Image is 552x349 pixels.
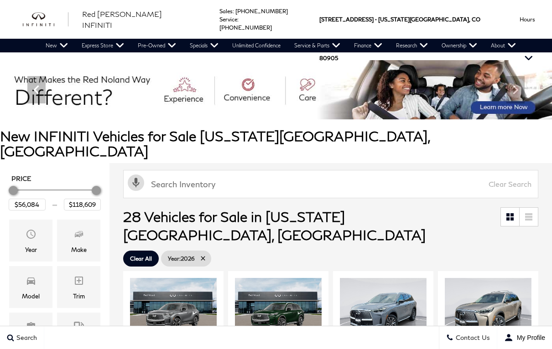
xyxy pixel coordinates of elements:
[57,220,100,262] div: MakeMake
[513,334,545,341] span: My Profile
[389,39,435,52] a: Research
[9,220,52,262] div: YearYear
[319,16,480,62] a: [STREET_ADDRESS] • [US_STATE][GEOGRAPHIC_DATA], CO 80905
[22,291,40,301] div: Model
[9,199,46,210] input: Minimum
[92,186,101,195] div: Maximum Price
[183,39,225,52] a: Specials
[130,278,217,343] div: 1 / 2
[73,226,84,245] span: Make
[71,245,87,255] div: Make
[235,278,322,343] img: 2026 INFINITI QX60 LUXE AWD 1
[26,226,36,245] span: Year
[168,255,181,262] span: Year :
[123,208,426,243] span: 28 Vehicles for Sale in [US_STATE][GEOGRAPHIC_DATA], [GEOGRAPHIC_DATA]
[75,39,131,52] a: Express Store
[9,183,101,210] div: Price
[130,278,217,343] img: 2026 INFINITI QX60 PURE AWD 1
[57,266,100,308] div: TrimTrim
[64,199,101,210] input: Maximum
[73,291,85,301] div: Trim
[11,174,98,183] h5: Price
[287,39,347,52] a: Service & Parts
[14,334,37,342] span: Search
[128,174,144,191] svg: Click to toggle on voice search
[25,245,37,255] div: Year
[319,39,338,77] span: 80905
[82,10,162,29] span: Red [PERSON_NAME] INFINITI
[39,39,523,52] nav: Main Navigation
[23,12,68,27] a: infiniti
[82,9,192,31] a: Red [PERSON_NAME] INFINITI
[131,39,183,52] a: Pre-Owned
[233,8,234,15] span: :
[39,39,75,52] a: New
[219,24,272,31] a: [PHONE_NUMBER]
[9,266,52,308] div: ModelModel
[235,278,322,343] div: 1 / 2
[225,39,287,52] a: Unlimited Confidence
[168,253,195,264] span: 2026
[26,319,36,338] span: Features
[26,273,36,291] span: Model
[123,170,538,198] input: Search Inventory
[445,278,531,343] img: 2026 INFINITI QX60 LUXE AWD 1
[73,273,84,291] span: Trim
[453,334,490,342] span: Contact Us
[219,16,237,23] span: Service
[23,12,68,27] img: INFINITI
[235,8,288,15] a: [PHONE_NUMBER]
[130,253,152,264] span: Clear All
[484,39,523,52] a: About
[340,278,427,343] div: 1 / 2
[73,319,84,338] span: Fueltype
[237,16,239,23] span: :
[219,8,233,15] span: Sales
[9,186,18,195] div: Minimum Price
[347,39,389,52] a: Finance
[445,278,531,343] div: 1 / 2
[340,278,427,343] img: 2026 INFINITI QX60 LUXE AWD 1
[435,39,484,52] a: Ownership
[497,326,552,349] button: user-profile-menu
